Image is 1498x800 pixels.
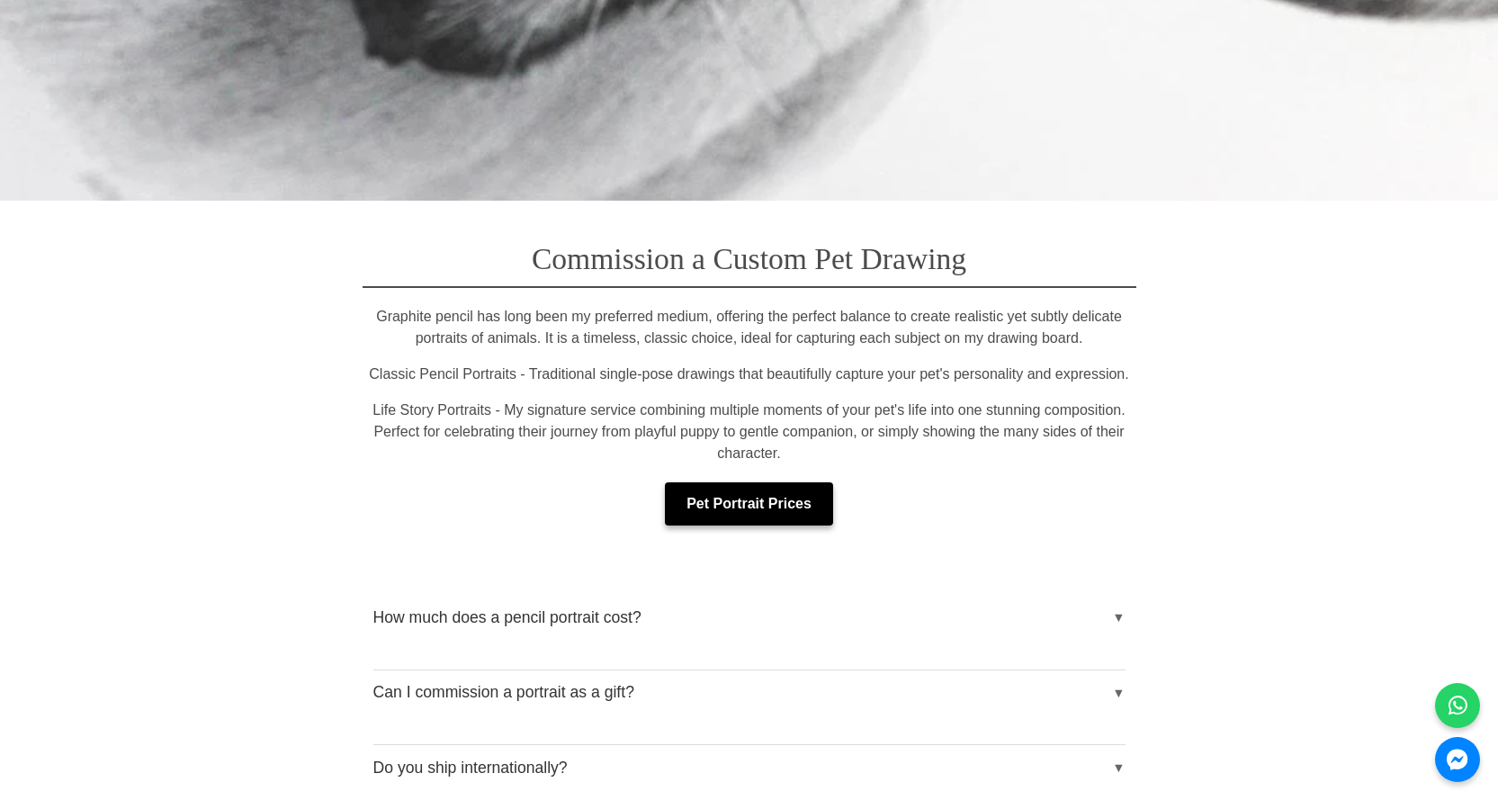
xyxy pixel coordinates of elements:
[363,306,1136,349] p: Graphite pencil has long been my preferred medium, offering the perfect balance to create realist...
[373,595,1126,640] button: How much does a pencil portrait cost?
[1435,737,1480,782] a: Messenger
[363,400,1136,464] p: Life Story Portraits - My signature service combining multiple moments of your pet's life into on...
[363,364,1136,385] p: Classic Pencil Portraits - Traditional single-pose drawings that beautifully capture your pet's p...
[363,223,1136,288] h2: Commission a Custom Pet Drawing
[1435,683,1480,728] a: WhatsApp
[373,745,1126,790] button: Do you ship internationally?
[373,670,1126,715] button: Can I commission a portrait as a gift?
[665,482,833,526] a: Pet Portrait Prices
